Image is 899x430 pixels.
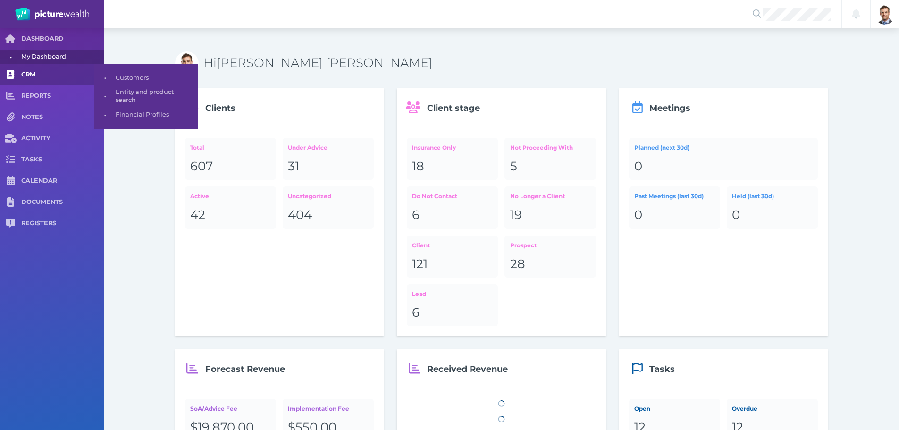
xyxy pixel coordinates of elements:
[634,207,715,223] div: 0
[629,138,818,180] a: Planned (next 30d)0
[634,405,650,412] span: Open
[412,256,493,272] div: 121
[288,144,328,151] span: Under Advice
[427,103,480,113] span: Client stage
[412,193,457,200] span: Do Not Contact
[205,103,235,113] span: Clients
[190,193,209,200] span: Active
[21,177,104,185] span: CALENDAR
[629,186,720,228] a: Past Meetings (last 30d)0
[288,207,369,223] div: 404
[190,144,204,151] span: Total
[727,186,818,228] a: Held (last 30d)0
[205,364,285,374] span: Forecast Revenue
[15,8,89,21] img: PW
[21,71,104,79] span: CRM
[21,92,104,100] span: REPORTS
[21,35,104,43] span: DASHBOARD
[510,159,591,175] div: 5
[412,242,430,249] span: Client
[21,156,104,164] span: TASKS
[175,51,199,75] img: Bradley David Bond
[190,207,271,223] div: 42
[21,113,104,121] span: NOTES
[412,159,493,175] div: 18
[94,85,198,107] a: •Entity and product search
[649,103,690,113] span: Meetings
[510,256,591,272] div: 28
[649,364,675,374] span: Tasks
[510,207,591,223] div: 19
[203,55,828,71] h3: Hi [PERSON_NAME] [PERSON_NAME]
[510,242,537,249] span: Prospect
[94,109,116,121] span: •
[116,85,195,107] span: Entity and product search
[732,405,757,412] span: Overdue
[94,72,116,84] span: •
[190,159,271,175] div: 607
[288,193,331,200] span: Uncategorized
[427,364,508,374] span: Received Revenue
[21,50,101,64] span: My Dashboard
[288,159,369,175] div: 31
[510,193,565,200] span: No Longer a Client
[94,71,198,85] a: •Customers
[94,90,116,102] span: •
[288,405,349,412] span: Implementation Fee
[21,219,104,228] span: REGISTERS
[732,207,813,223] div: 0
[116,71,195,85] span: Customers
[185,186,276,228] a: Active42
[510,144,573,151] span: Not Proceeding With
[283,138,374,180] a: Under Advice31
[116,108,195,122] span: Financial Profiles
[412,144,456,151] span: Insurance Only
[190,405,237,412] span: SoA/Advice Fee
[732,193,774,200] span: Held (last 30d)
[412,305,493,321] div: 6
[21,198,104,206] span: DOCUMENTS
[634,144,689,151] span: Planned (next 30d)
[412,207,493,223] div: 6
[185,138,276,180] a: Total607
[94,108,198,122] a: •Financial Profiles
[412,290,426,297] span: Lead
[634,193,704,200] span: Past Meetings (last 30d)
[634,159,813,175] div: 0
[21,135,104,143] span: ACTIVITY
[874,4,895,25] img: Brad Bond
